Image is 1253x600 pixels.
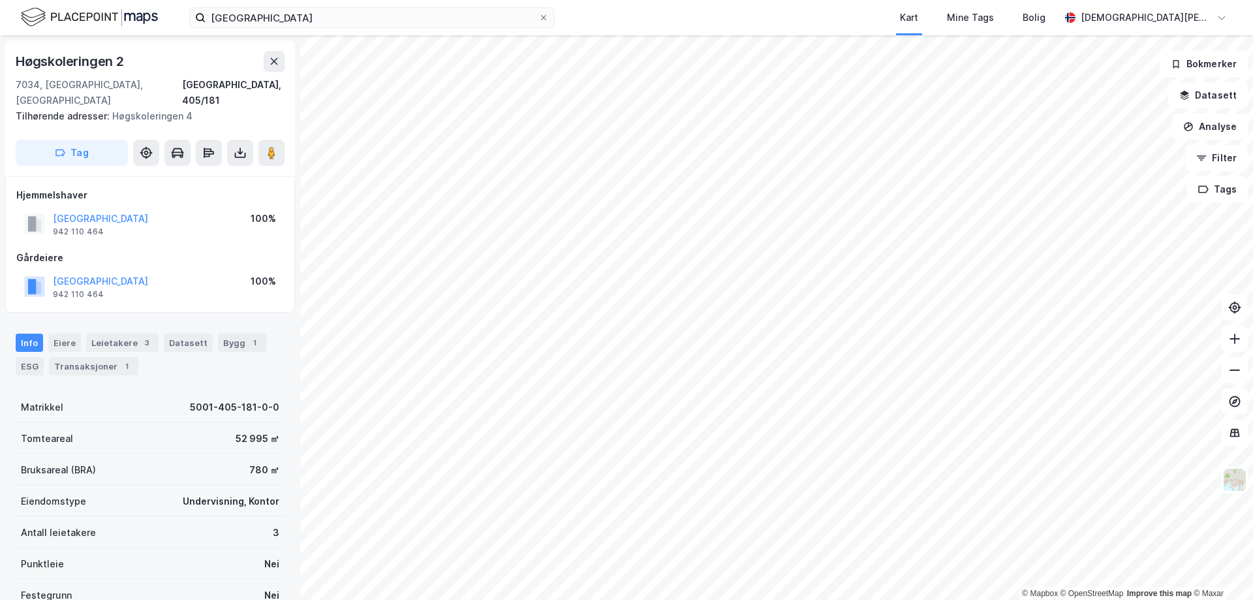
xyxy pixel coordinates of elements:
button: Filter [1185,145,1248,171]
div: Høgskoleringen 2 [16,51,127,72]
div: 100% [251,211,276,227]
div: Hjemmelshaver [16,187,284,203]
div: Transaksjoner [49,357,138,375]
div: Leietakere [86,334,159,352]
div: 780 ㎡ [249,462,279,478]
div: 942 110 464 [53,289,104,300]
a: OpenStreetMap [1060,589,1124,598]
div: 100% [251,274,276,289]
div: 3 [273,525,279,541]
div: [GEOGRAPHIC_DATA], 405/181 [182,77,285,108]
div: Bolig [1023,10,1045,25]
img: logo.f888ab2527a4732fd821a326f86c7f29.svg [21,6,158,29]
div: Eiere [48,334,81,352]
div: 52 995 ㎡ [236,431,279,447]
button: Tags [1187,176,1248,202]
button: Bokmerker [1160,51,1248,77]
button: Tag [16,140,128,166]
div: 3 [140,336,153,349]
div: 5001-405-181-0-0 [190,400,279,415]
span: Tilhørende adresser: [16,110,112,121]
div: Kart [900,10,918,25]
img: Z [1222,467,1247,492]
div: 942 110 464 [53,227,104,237]
div: 7034, [GEOGRAPHIC_DATA], [GEOGRAPHIC_DATA] [16,77,182,108]
button: Datasett [1168,82,1248,108]
div: Undervisning, Kontor [183,494,279,509]
div: Nei [264,556,279,572]
div: Info [16,334,43,352]
div: Antall leietakere [21,525,96,541]
a: Improve this map [1127,589,1192,598]
button: Analyse [1172,114,1248,140]
div: [DEMOGRAPHIC_DATA][PERSON_NAME] [1081,10,1211,25]
div: Mine Tags [947,10,994,25]
div: Gårdeiere [16,250,284,266]
div: Bygg [218,334,266,352]
div: Bruksareal (BRA) [21,462,96,478]
div: Datasett [164,334,213,352]
div: 1 [248,336,261,349]
div: Eiendomstype [21,494,86,509]
div: 1 [120,360,133,373]
div: Punktleie [21,556,64,572]
div: Matrikkel [21,400,63,415]
div: Høgskoleringen 4 [16,108,274,124]
iframe: Chat Widget [1188,537,1253,600]
div: ESG [16,357,44,375]
a: Mapbox [1022,589,1058,598]
input: Søk på adresse, matrikkel, gårdeiere, leietakere eller personer [206,8,538,27]
div: Tomteareal [21,431,73,447]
